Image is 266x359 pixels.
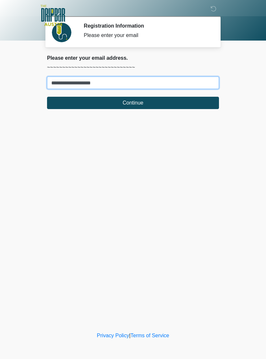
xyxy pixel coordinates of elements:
[47,55,219,61] h2: Please enter your email address.
[97,333,129,338] a: Privacy Policy
[52,23,71,42] img: Agent Avatar
[84,31,209,39] div: Please enter your email
[129,333,130,338] a: |
[47,64,219,71] p: ~~~~~~~~~~~~~~~~~~~~~~~~~~~~~
[47,97,219,109] button: Continue
[130,333,169,338] a: Terms of Service
[41,5,65,26] img: The DRIPBaR - Austin The Domain Logo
